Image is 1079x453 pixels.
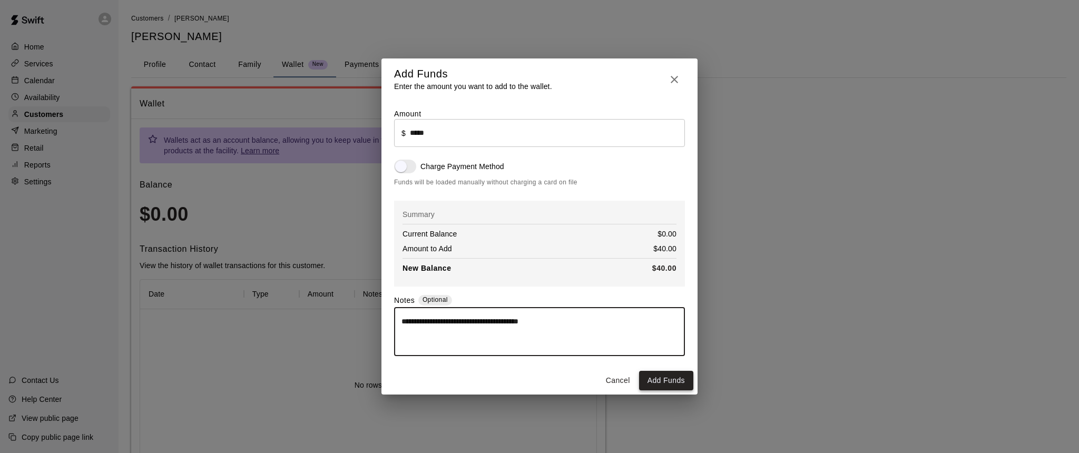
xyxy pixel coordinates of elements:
p: New Balance [403,263,452,274]
button: Cancel [601,371,635,390]
p: Current Balance [403,229,457,239]
p: Enter the amount you want to add to the wallet. [394,81,552,92]
label: Notes [394,295,415,307]
p: Charge Payment Method [420,161,504,172]
p: $0.00 [658,229,676,239]
p: $ [401,128,406,139]
button: Add Funds [639,371,693,390]
p: Summary [403,209,676,220]
h5: Add Funds [394,67,552,81]
span: Funds will be loaded manually without charging a card on file [394,178,685,188]
p: $40.00 [652,263,676,274]
span: Optional [423,296,448,303]
label: Amount [394,110,421,118]
p: Amount to Add [403,243,452,254]
p: $40.00 [653,243,676,254]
